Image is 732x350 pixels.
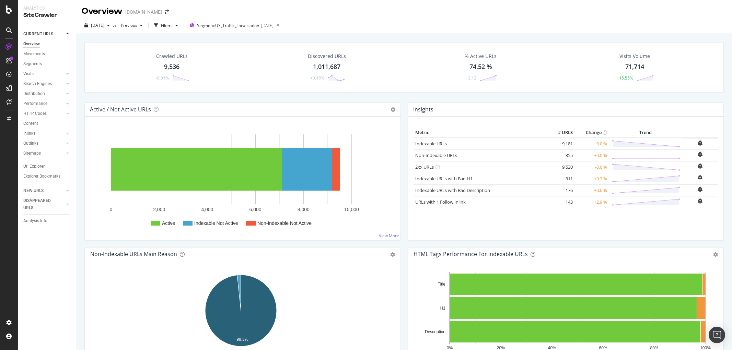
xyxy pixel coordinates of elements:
[547,161,574,173] td: 9,530
[698,140,702,146] div: bell-plus
[414,251,528,257] div: HTML Tags Performance for Indexable URLs
[23,100,47,107] div: Performance
[344,207,359,212] text: 10,000
[547,173,574,184] td: 311
[313,62,340,71] div: 1,011,687
[156,53,188,60] div: Crawled URLs
[125,9,162,15] div: [DOMAIN_NAME]
[547,149,574,161] td: 355
[113,22,118,28] span: vs
[698,163,702,169] div: bell-plus
[547,196,574,208] td: 143
[415,164,434,170] a: 2xx URLs
[236,337,248,342] text: 98.3%
[23,80,52,87] div: Search Engines
[23,120,38,127] div: Content
[23,130,35,137] div: Inlinks
[249,207,262,212] text: 6,000
[90,105,151,114] h4: Active / Not Active URLs
[23,40,40,48] div: Overview
[151,20,181,31] button: Filters
[162,220,175,226] text: Active
[440,306,445,311] text: H1
[574,173,609,184] td: +0.3 %
[110,207,113,212] text: 0
[23,40,71,48] a: Overview
[187,20,274,31] button: Segment:US_Traffic_Localisation[DATE]
[547,138,574,150] td: 9,181
[414,128,547,138] th: Metric
[156,75,169,81] div: -0.01%
[698,175,702,180] div: bell-plus
[23,31,64,38] a: CURRENT URLS
[23,150,64,157] a: Sitemaps
[23,70,34,77] div: Visits
[709,327,725,343] div: Open Intercom Messenger
[23,140,38,147] div: Outlinks
[23,130,64,137] a: Inlinks
[625,62,644,71] div: 71,714
[23,50,45,58] div: Movements
[466,75,476,81] div: +2.12
[23,197,64,212] a: DISAPPEARED URLS
[23,110,47,117] div: HTTP Codes
[698,186,702,192] div: bell-plus
[23,197,58,212] div: DISAPPEARED URLS
[469,62,492,71] div: 74.52 %
[308,53,346,60] div: Discovered URLs
[23,140,64,147] a: Outlinks
[23,90,64,97] a: Distribution
[23,60,71,68] a: Segments
[415,199,466,205] a: URLs with 1 Follow Inlink
[23,120,71,127] a: Content
[23,80,64,87] a: Search Engines
[118,20,146,31] button: Previous
[161,23,173,28] div: Filters
[23,163,45,170] div: Url Explorer
[23,163,71,170] a: Url Explorer
[23,50,71,58] a: Movements
[379,233,399,239] a: View More
[390,252,395,257] div: gear
[23,150,41,157] div: Sitemaps
[197,23,259,28] span: Segment: US_Traffic_Localisation
[619,53,650,60] div: Visits Volume
[574,196,609,208] td: +2.9 %
[574,128,609,138] th: Change
[90,128,392,234] div: A chart.
[257,220,312,226] text: Non-Indexable Not Active
[713,252,718,257] div: gear
[82,5,123,17] div: Overview
[415,141,447,147] a: Indexable URLs
[194,220,238,226] text: Indexable Not Active
[415,176,473,182] a: Indexable URLs with Bad H1
[310,75,324,81] div: +0.16%
[23,5,70,11] div: Analytics
[465,53,497,60] div: % Active URLs
[23,31,53,38] div: CURRENT URLS
[153,207,165,212] text: 2,000
[23,187,44,194] div: NEW URLS
[23,217,47,225] div: Analysis Info
[23,110,64,117] a: HTTP Codes
[574,149,609,161] td: +0.0 %
[547,128,574,138] th: # URLS
[574,138,609,150] td: -0.0 %
[413,105,433,114] h4: Insights
[415,152,457,158] a: Non-Indexable URLs
[165,10,169,14] div: arrow-right-arrow-left
[118,22,137,28] span: Previous
[23,11,70,19] div: SiteCrawler
[547,184,574,196] td: 176
[425,329,445,334] text: Description
[574,184,609,196] td: +0.6 %
[23,60,42,68] div: Segments
[298,207,310,212] text: 8,000
[609,128,682,138] th: Trend
[261,23,274,28] div: [DATE]
[391,107,395,112] i: Options
[698,152,702,157] div: bell-plus
[415,187,490,193] a: Indexable URLs with Bad Description
[23,100,64,107] a: Performance
[201,207,213,212] text: 4,000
